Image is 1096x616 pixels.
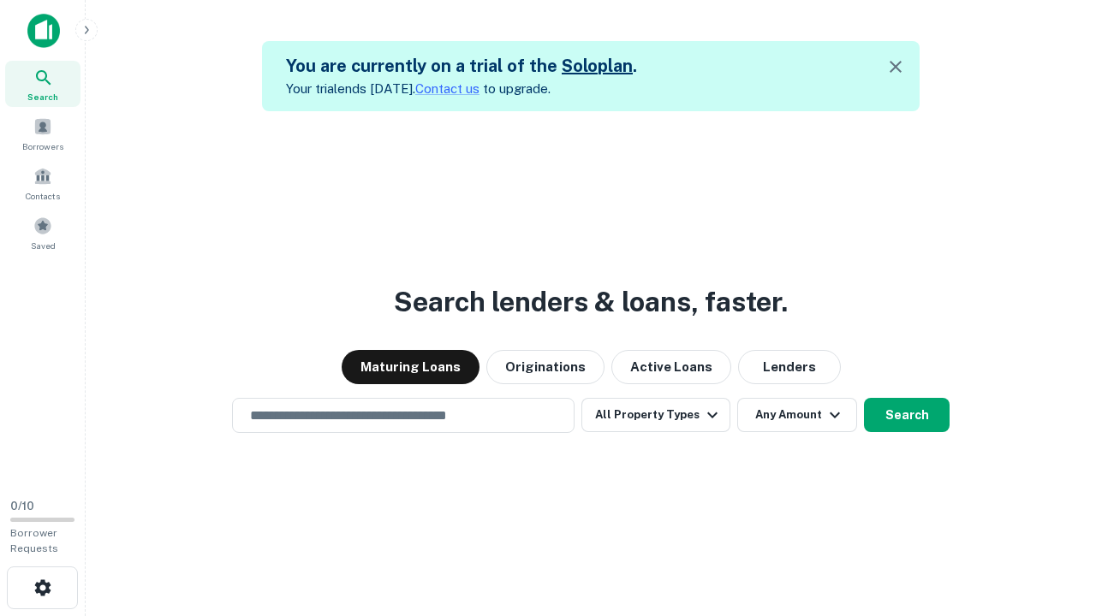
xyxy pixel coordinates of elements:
[10,500,34,512] span: 0 / 10
[342,350,479,384] button: Maturing Loans
[5,160,80,206] a: Contacts
[5,61,80,107] a: Search
[5,210,80,256] a: Saved
[27,90,58,104] span: Search
[415,81,479,96] a: Contact us
[611,350,731,384] button: Active Loans
[864,398,950,432] button: Search
[286,79,637,99] p: Your trial ends [DATE]. to upgrade.
[26,189,60,203] span: Contacts
[737,398,857,432] button: Any Amount
[10,527,58,554] span: Borrower Requests
[486,350,605,384] button: Originations
[738,350,841,384] button: Lenders
[286,53,637,79] h5: You are currently on a trial of the .
[562,56,633,76] a: Soloplan
[581,398,730,432] button: All Property Types
[1010,424,1096,506] iframe: Chat Widget
[394,281,788,323] h3: Search lenders & loans, faster.
[31,239,56,252] span: Saved
[22,139,63,153] span: Borrowers
[5,110,80,157] a: Borrowers
[27,14,60,48] img: capitalize-icon.png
